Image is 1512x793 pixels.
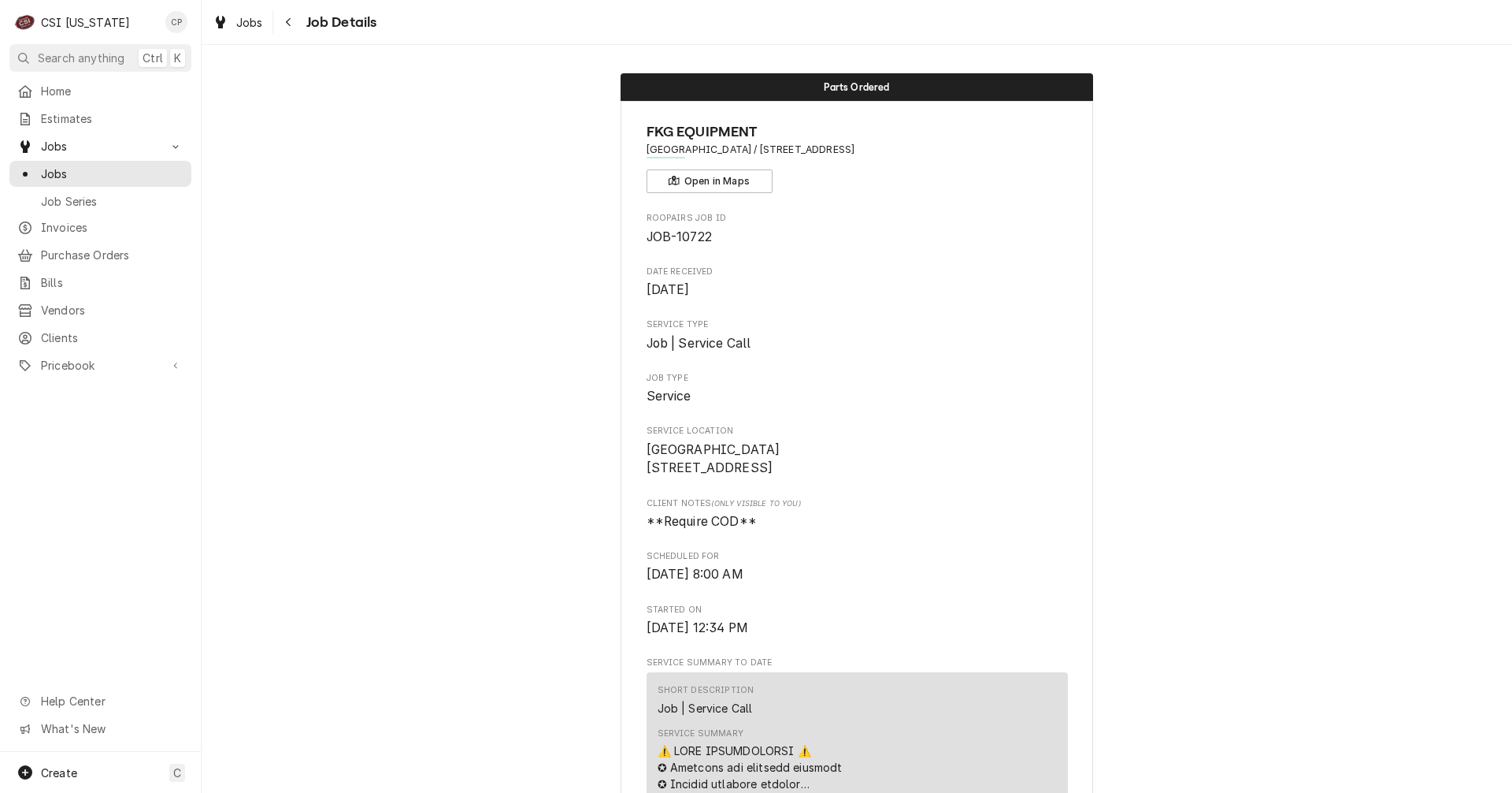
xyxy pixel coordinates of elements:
div: Job Type [647,372,1068,406]
span: [DATE] 12:34 PM [647,620,748,635]
span: Estimates [41,110,183,127]
div: Service Location [647,425,1068,478]
span: Job Type [647,372,1068,385]
a: Go to What's New [9,716,191,742]
span: Service Location [647,441,1068,478]
button: Search anythingCtrlK [9,44,191,72]
span: Ctrl [143,50,163,66]
div: CSI Kentucky's Avatar [14,11,36,33]
a: Vendors [9,297,191,323]
a: Purchase Orders [9,242,191,268]
a: Bills [9,270,191,296]
div: Client Information [647,121,1068,193]
a: Clients [9,325,191,351]
a: Go to Pricebook [9,352,191,378]
a: Estimates [9,106,191,132]
span: [DATE] [647,282,690,297]
span: Clients [41,329,183,346]
a: Job Series [9,188,191,214]
span: [DATE] 8:00 AM [647,567,743,582]
span: What's New [41,720,182,737]
div: Roopairs Job ID [647,212,1068,246]
span: Service Location [647,425,1068,437]
span: Started On [647,604,1068,616]
span: K [174,50,181,66]
span: Scheduled For [647,550,1068,563]
span: Date Received [647,281,1068,300]
span: Search anything [38,50,124,66]
a: Go to Help Center [9,688,191,714]
span: Pricebook [41,357,160,374]
span: (Only Visible to You) [711,499,800,508]
span: Service Type [647,334,1068,353]
span: Name [647,121,1068,143]
span: Home [41,83,183,99]
a: Invoices [9,214,191,240]
span: Job Type [647,387,1068,406]
span: Job Details [302,12,377,33]
span: Roopairs Job ID [647,212,1068,225]
a: Jobs [206,9,269,35]
div: Started On [647,604,1068,638]
div: [object Object] [647,497,1068,531]
span: Service [647,389,691,404]
span: Client Notes [647,497,1068,510]
div: CSI [US_STATE] [41,14,130,31]
span: Vendors [41,302,183,318]
div: Service Type [647,318,1068,352]
div: Status [621,73,1093,101]
a: Jobs [9,161,191,187]
div: Date Received [647,266,1068,300]
span: Service Summary To Date [647,657,1068,669]
span: Address [647,143,1068,157]
span: Help Center [41,693,182,709]
span: Bills [41,274,183,291]
button: Open in Maps [647,169,773,193]
div: Scheduled For [647,550,1068,584]
div: Short Description [658,684,754,697]
div: ⚠️ LORE IPSUMDOLORSI ⚠️ ✪ Ametcons adi elitsedd eiusmodt ✪ Incidid utlabore etdolor ✪ Magnaa-enim... [658,743,848,792]
span: Parts Ordered [824,82,889,92]
span: Jobs [41,138,160,155]
div: Craig Pierce's Avatar [165,11,187,33]
div: Service Summary [658,728,743,740]
span: Purchase Orders [41,247,183,263]
span: Scheduled For [647,565,1068,584]
span: Invoices [41,219,183,236]
span: Job Series [41,193,183,210]
span: Jobs [236,14,263,31]
span: Started On [647,619,1068,638]
div: C [14,11,36,33]
div: CP [165,11,187,33]
span: Job | Service Call [647,336,751,351]
span: [GEOGRAPHIC_DATA] [STREET_ADDRESS] [647,442,780,476]
div: Job | Service Call [658,700,753,717]
span: Roopairs Job ID [647,228,1068,247]
span: C [173,765,181,781]
span: Date Received [647,266,1068,278]
a: Go to Jobs [9,133,191,159]
span: Service Type [647,318,1068,331]
button: Navigate back [276,9,302,35]
span: Jobs [41,166,183,182]
span: Create [41,766,77,780]
span: [object Object] [647,512,1068,531]
span: JOB-10722 [647,229,712,244]
a: Home [9,78,191,104]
